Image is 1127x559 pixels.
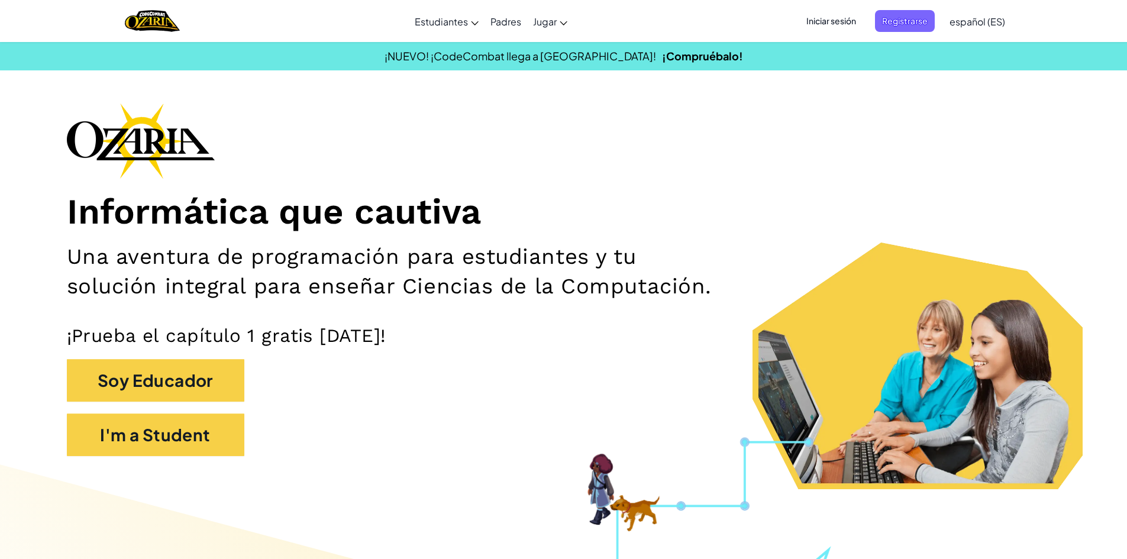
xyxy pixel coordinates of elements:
[662,49,743,63] a: ¡Compruébalo!
[533,15,557,28] span: Jugar
[125,9,180,33] img: Home
[799,10,863,32] button: Iniciar sesión
[67,359,244,402] button: Soy Educador
[385,49,656,63] span: ¡NUEVO! ¡CodeCombat llega a [GEOGRAPHIC_DATA]!
[67,324,1061,347] p: ¡Prueba el capítulo 1 gratis [DATE]!
[67,242,733,300] h2: Una aventura de programación para estudiantes y tu solución integral para enseñar Ciencias de la ...
[485,5,527,37] a: Padres
[527,5,573,37] a: Jugar
[67,190,1061,234] h1: Informática que cautiva
[67,103,215,179] img: Ozaria branding logo
[409,5,485,37] a: Estudiantes
[67,413,244,456] button: I'm a Student
[125,9,180,33] a: Ozaria by CodeCombat logo
[950,15,1005,28] span: español (ES)
[944,5,1011,37] a: español (ES)
[875,10,935,32] button: Registrarse
[415,15,468,28] span: Estudiantes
